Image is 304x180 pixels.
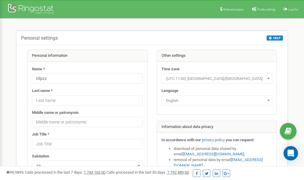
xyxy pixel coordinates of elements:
input: Middle name or patronymic [32,117,143,127]
h5: Personal settings [21,35,58,41]
span: Referral program [223,8,244,11]
u: 7 792 489,00 [167,170,189,175]
div: Open Intercom Messenger [284,146,298,160]
span: English [164,96,270,105]
input: Job Title [32,139,143,149]
strong: In accordance with our [161,138,201,142]
span: (UTC-11:00) Pacific/Midway [164,75,270,83]
label: Job Title * [32,132,49,137]
span: Mr. [34,162,141,170]
label: Time zone [161,66,180,72]
a: privacy policy [202,138,225,142]
button: HELP [267,35,283,41]
span: 99,989% [6,170,24,175]
span: Calls processed in the last 7 days : [25,170,105,175]
label: Language [161,88,178,94]
input: Last name [32,95,143,105]
a: [EMAIL_ADDRESS][DOMAIN_NAME] [183,152,244,156]
li: download of personal data shared by email , [174,146,272,157]
label: Salutation [32,154,49,159]
span: Profile settings [257,8,276,11]
u: 1 743 163,00 [84,170,105,175]
div: Other settings [157,50,277,62]
input: Name [32,73,143,84]
span: English [161,95,272,105]
label: Middle name or patronymic [32,110,79,116]
span: Mr. [32,160,143,171]
div: Information about data privacy [157,121,277,133]
span: Log Out [288,8,298,11]
div: Personal information [27,50,147,62]
span: (UTC-11:00) Pacific/Midway [161,73,272,84]
span: Calls processed in the last 30 days : [106,170,189,175]
strong: you can request: [226,138,255,142]
li: removal of personal data by email , [174,157,272,168]
label: Name * [32,66,45,72]
label: Last name * [32,88,53,94]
